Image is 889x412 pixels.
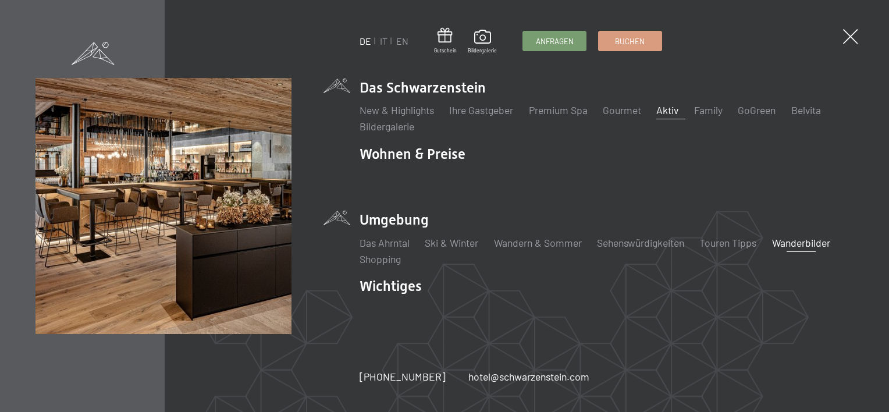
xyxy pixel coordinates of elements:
[656,104,678,116] a: Aktiv
[360,120,414,133] a: Bildergalerie
[468,370,589,384] a: hotel@schwarzenstein.com
[615,36,645,47] span: Buchen
[425,236,478,249] a: Ski & Winter
[434,28,457,54] a: Gutschein
[603,104,641,116] a: Gourmet
[772,236,830,249] a: Wanderbilder
[360,370,446,384] a: [PHONE_NUMBER]
[791,104,821,116] a: Belvita
[396,35,408,47] a: EN
[468,47,497,54] span: Bildergalerie
[599,31,662,51] a: Buchen
[738,104,776,116] a: GoGreen
[536,36,574,47] span: Anfragen
[699,236,756,249] a: Touren Tipps
[523,31,586,51] a: Anfragen
[360,370,446,383] span: [PHONE_NUMBER]
[529,104,588,116] a: Premium Spa
[468,30,497,54] a: Bildergalerie
[449,104,513,116] a: Ihre Gastgeber
[360,35,371,47] a: DE
[380,35,387,47] a: IT
[360,236,410,249] a: Das Ahrntal
[694,104,723,116] a: Family
[597,236,684,249] a: Sehenswürdigkeiten
[434,47,457,54] span: Gutschein
[360,104,434,116] a: New & Highlights
[494,236,582,249] a: Wandern & Sommer
[360,253,401,265] a: Shopping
